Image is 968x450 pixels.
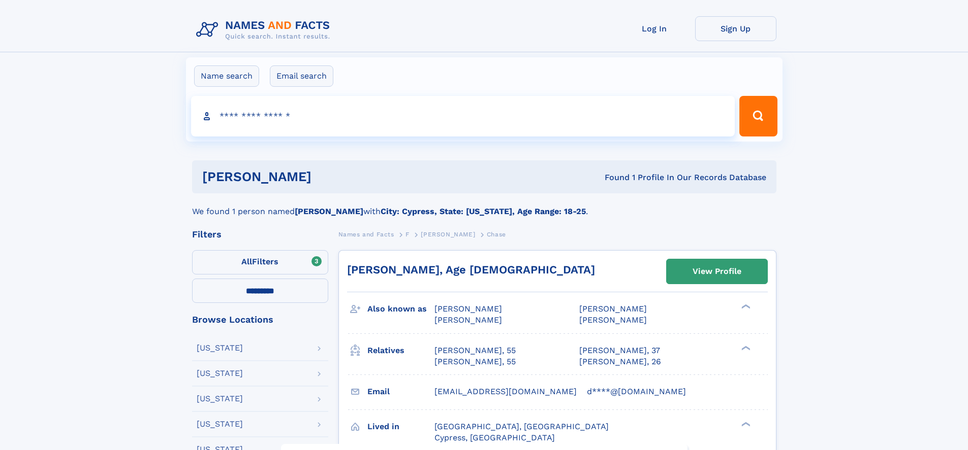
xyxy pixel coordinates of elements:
[194,65,259,87] label: Name search
[421,231,475,238] span: [PERSON_NAME]
[667,259,767,284] a: View Profile
[197,420,243,428] div: [US_STATE]
[381,206,586,216] b: City: Cypress, State: [US_STATE], Age Range: 18-25
[338,228,394,240] a: Names and Facts
[270,65,333,87] label: Email search
[434,433,555,442] span: Cypress, [GEOGRAPHIC_DATA]
[367,300,434,318] h3: Also known as
[434,422,609,431] span: [GEOGRAPHIC_DATA], [GEOGRAPHIC_DATA]
[434,356,516,367] a: [PERSON_NAME], 55
[367,342,434,359] h3: Relatives
[739,96,777,136] button: Search Button
[739,344,751,351] div: ❯
[192,315,328,324] div: Browse Locations
[405,228,410,240] a: F
[192,193,776,218] div: We found 1 person named with .
[434,387,577,396] span: [EMAIL_ADDRESS][DOMAIN_NAME]
[579,356,661,367] a: [PERSON_NAME], 26
[405,231,410,238] span: F
[434,304,502,314] span: [PERSON_NAME]
[458,172,766,183] div: Found 1 Profile In Our Records Database
[434,315,502,325] span: [PERSON_NAME]
[367,418,434,435] h3: Lived in
[693,260,741,283] div: View Profile
[192,16,338,44] img: Logo Names and Facts
[579,304,647,314] span: [PERSON_NAME]
[739,421,751,427] div: ❯
[695,16,776,41] a: Sign Up
[739,303,751,310] div: ❯
[614,16,695,41] a: Log In
[202,170,458,183] h1: [PERSON_NAME]
[421,228,475,240] a: [PERSON_NAME]
[295,206,363,216] b: [PERSON_NAME]
[579,345,660,356] a: [PERSON_NAME], 37
[347,263,595,276] a: [PERSON_NAME], Age [DEMOGRAPHIC_DATA]
[367,383,434,400] h3: Email
[241,257,252,266] span: All
[192,230,328,239] div: Filters
[487,231,506,238] span: Chase
[434,345,516,356] a: [PERSON_NAME], 55
[197,344,243,352] div: [US_STATE]
[579,315,647,325] span: [PERSON_NAME]
[192,250,328,274] label: Filters
[197,369,243,377] div: [US_STATE]
[197,395,243,403] div: [US_STATE]
[191,96,735,136] input: search input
